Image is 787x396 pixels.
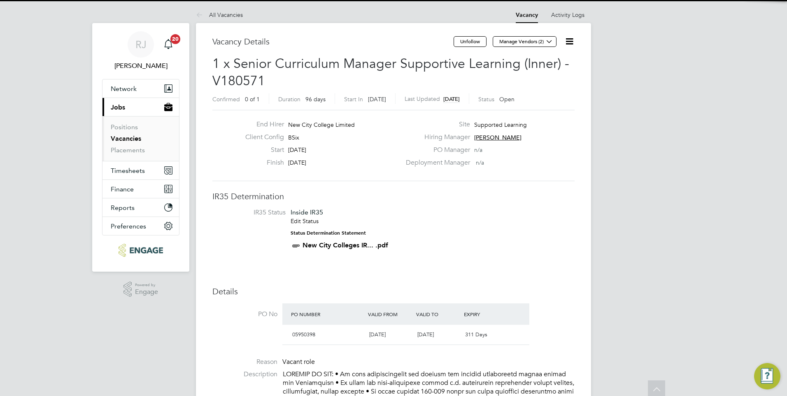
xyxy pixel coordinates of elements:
a: 20 [160,31,177,58]
span: [DATE] [288,146,306,154]
label: PO No [212,310,277,319]
label: Client Config [239,133,284,142]
span: [DATE] [417,331,434,338]
span: 20 [170,34,180,44]
label: Finish [239,158,284,167]
button: Network [102,79,179,98]
button: Timesheets [102,161,179,179]
span: 311 Days [465,331,487,338]
a: Positions [111,123,138,131]
label: IR35 Status [221,208,286,217]
span: [DATE] [443,96,460,102]
span: Network [111,85,137,93]
button: Unfollow [454,36,487,47]
div: Valid To [414,307,462,321]
label: Reason [212,358,277,366]
span: n/a [474,146,482,154]
a: RJ[PERSON_NAME] [102,31,179,71]
span: 05950398 [292,331,315,338]
nav: Main navigation [92,23,189,272]
span: 1 x Senior Curriculum Manager Supportive Learning (Inner) - V180571 [212,56,569,89]
span: Preferences [111,222,146,230]
span: Supported Learning [474,121,527,128]
span: 96 days [305,96,326,103]
a: Vacancy [516,12,538,19]
span: Inside IR35 [291,208,323,216]
button: Engage Resource Center [754,363,780,389]
a: Go to home page [102,244,179,257]
span: RJ [135,39,147,50]
span: Jobs [111,103,125,111]
h3: Details [212,286,575,297]
span: Engage [135,289,158,296]
label: Deployment Manager [401,158,470,167]
button: Manage Vendors (2) [493,36,556,47]
button: Preferences [102,217,179,235]
span: n/a [476,159,484,166]
label: Hiring Manager [401,133,470,142]
img: ncclondon-logo-retina.png [119,244,163,257]
span: [DATE] [368,96,386,103]
a: New City Colleges IR... .pdf [303,241,388,249]
label: Start In [344,96,363,103]
a: Edit Status [291,217,319,225]
label: Last Updated [405,95,440,102]
span: New City College Limited [288,121,355,128]
a: Powered byEngage [123,282,158,297]
span: Finance [111,185,134,193]
label: Status [478,96,494,103]
div: Expiry [462,307,510,321]
label: Confirmed [212,96,240,103]
div: Jobs [102,116,179,161]
h3: IR35 Determination [212,191,575,202]
label: Description [212,370,277,379]
button: Reports [102,198,179,217]
a: Vacancies [111,135,141,142]
span: [DATE] [369,331,386,338]
span: Powered by [135,282,158,289]
span: BSix [288,134,299,141]
span: [PERSON_NAME] [474,134,522,141]
a: Placements [111,146,145,154]
h3: Vacancy Details [212,36,454,47]
span: 0 of 1 [245,96,260,103]
label: Start [239,146,284,154]
span: Vacant role [282,358,315,366]
a: All Vacancies [196,11,243,19]
label: Duration [278,96,300,103]
span: Open [499,96,515,103]
span: Timesheets [111,167,145,175]
strong: Status Determination Statement [291,230,366,236]
label: PO Manager [401,146,470,154]
label: Site [401,120,470,129]
span: [DATE] [288,159,306,166]
span: Reports [111,204,135,212]
button: Jobs [102,98,179,116]
button: Finance [102,180,179,198]
div: PO Number [289,307,366,321]
label: End Hirer [239,120,284,129]
span: Rachel Johnson [102,61,179,71]
a: Activity Logs [551,11,584,19]
div: Valid From [366,307,414,321]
